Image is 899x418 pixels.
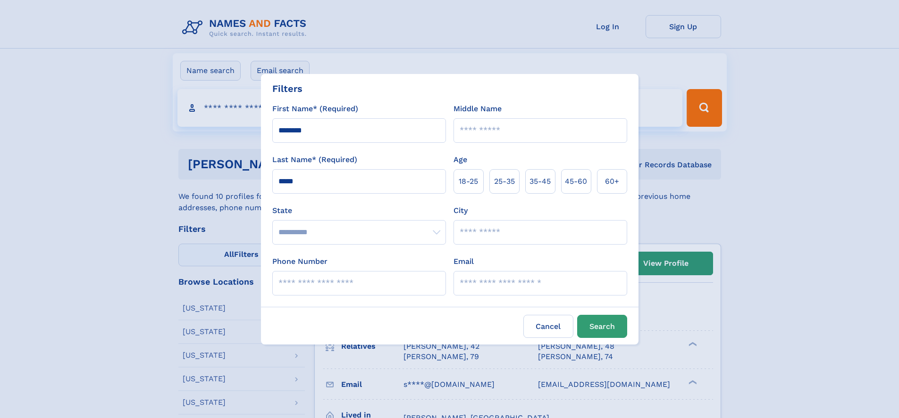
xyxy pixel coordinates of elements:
span: 35‑45 [529,176,551,187]
span: 25‑35 [494,176,515,187]
span: 45‑60 [565,176,587,187]
label: Cancel [523,315,573,338]
label: Middle Name [454,103,502,115]
label: Phone Number [272,256,328,267]
div: Filters [272,82,302,96]
label: Age [454,154,467,165]
label: First Name* (Required) [272,103,358,115]
label: Email [454,256,474,267]
label: Last Name* (Required) [272,154,357,165]
span: 18‑25 [459,176,478,187]
label: State [272,205,446,216]
button: Search [577,315,627,338]
label: City [454,205,468,216]
span: 60+ [605,176,619,187]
